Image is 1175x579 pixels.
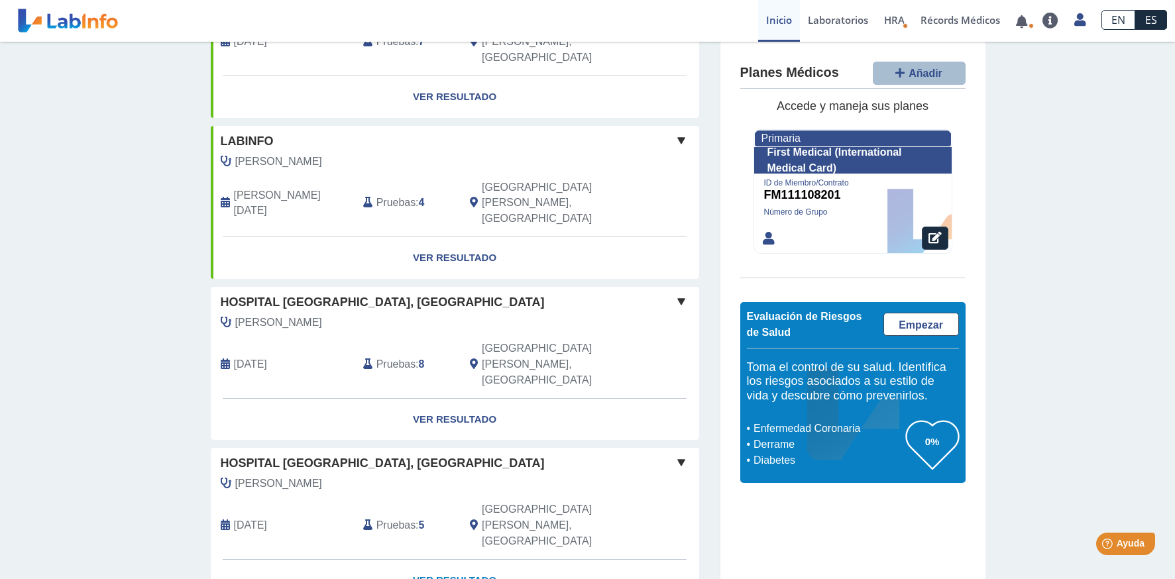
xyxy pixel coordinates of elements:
[234,34,267,50] span: 2021-05-20
[234,517,267,533] span: 2025-02-21
[740,65,839,81] h4: Planes Médicos
[235,476,322,492] span: Miranda Delgado, Hector
[221,293,545,311] span: Hospital [GEOGRAPHIC_DATA], [GEOGRAPHIC_DATA]
[747,311,862,338] span: Evaluación de Riesgos de Salud
[482,18,628,66] span: San Juan, PR
[899,319,943,331] span: Empezar
[234,187,353,219] span: 2021-01-15
[906,433,959,450] h3: 0%
[235,315,322,331] span: Miranda Delgado, Hector
[1057,527,1160,564] iframe: Help widget launcher
[750,452,906,468] li: Diabetes
[211,399,699,441] a: Ver Resultado
[376,34,416,50] span: Pruebas
[376,517,416,533] span: Pruebas
[419,36,425,47] b: 7
[376,195,416,211] span: Pruebas
[750,437,906,452] li: Derrame
[419,519,425,531] b: 5
[221,132,274,150] span: labinfo
[211,237,699,279] a: Ver Resultado
[353,18,460,66] div: :
[221,454,545,472] span: Hospital [GEOGRAPHIC_DATA], [GEOGRAPHIC_DATA]
[761,132,801,144] span: Primaria
[211,76,699,118] a: Ver Resultado
[1101,10,1135,30] a: EN
[419,197,425,208] b: 4
[353,180,460,227] div: :
[909,68,942,79] span: Añadir
[235,154,322,170] span: Miranda Delgado, Hector
[777,99,928,113] span: Accede y maneja sus planes
[884,13,905,26] span: HRA
[873,62,966,85] button: Añadir
[376,356,416,372] span: Pruebas
[883,313,959,336] a: Empezar
[353,341,460,388] div: :
[750,421,906,437] li: Enfermedad Coronaria
[234,356,267,372] span: 2025-10-07
[747,360,959,403] h5: Toma el control de su salud. Identifica los riesgos asociados a su estilo de vida y descubre cómo...
[419,358,425,370] b: 8
[482,180,628,227] span: San Juan, PR
[1135,10,1167,30] a: ES
[482,501,628,549] span: San Juan, PR
[353,501,460,549] div: :
[482,341,628,388] span: San Juan, PR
